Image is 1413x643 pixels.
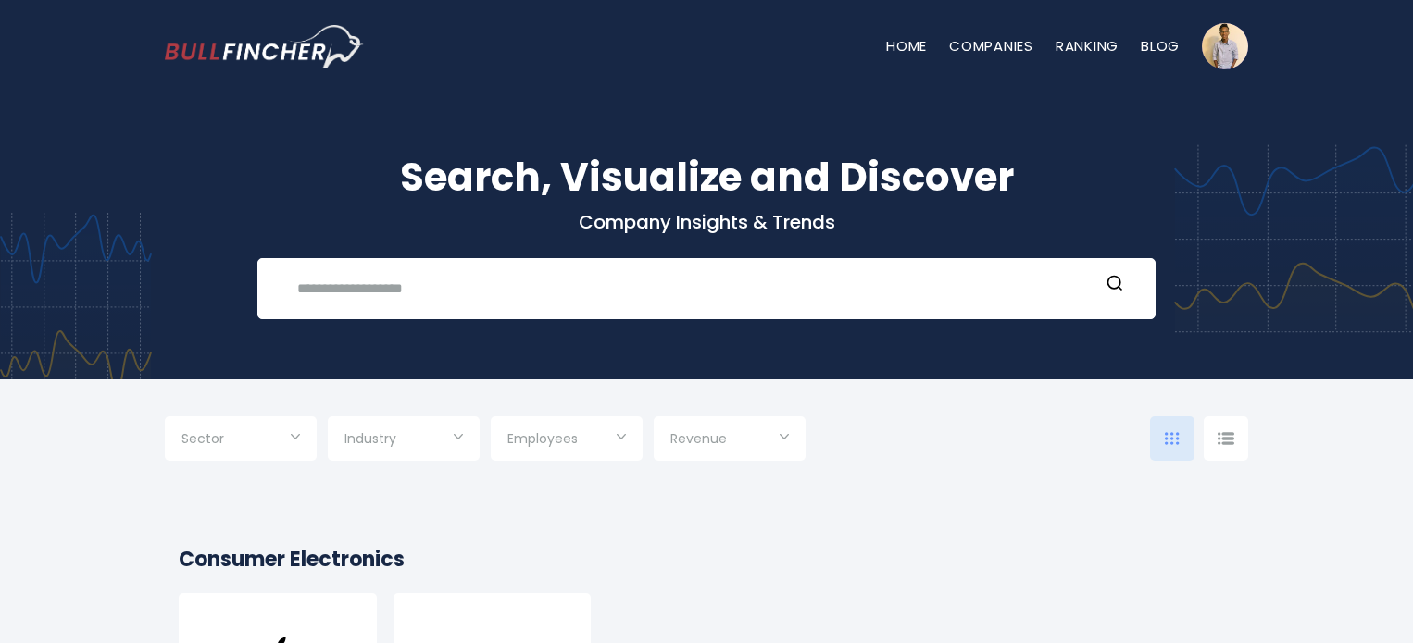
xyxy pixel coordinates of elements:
[949,36,1033,56] a: Companies
[1141,36,1180,56] a: Blog
[886,36,927,56] a: Home
[1218,432,1234,445] img: icon-comp-list-view.svg
[165,25,364,68] a: Go to homepage
[1056,36,1119,56] a: Ranking
[507,424,626,457] input: Selection
[181,430,224,447] span: Sector
[670,424,789,457] input: Selection
[179,544,1234,575] h2: Consumer Electronics
[344,430,396,447] span: Industry
[507,430,578,447] span: Employees
[165,148,1248,206] h1: Search, Visualize and Discover
[181,424,300,457] input: Selection
[1103,274,1127,298] button: Search
[165,25,364,68] img: bullfincher logo
[165,210,1248,234] p: Company Insights & Trends
[670,430,727,447] span: Revenue
[1165,432,1180,445] img: icon-comp-grid.svg
[344,424,463,457] input: Selection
